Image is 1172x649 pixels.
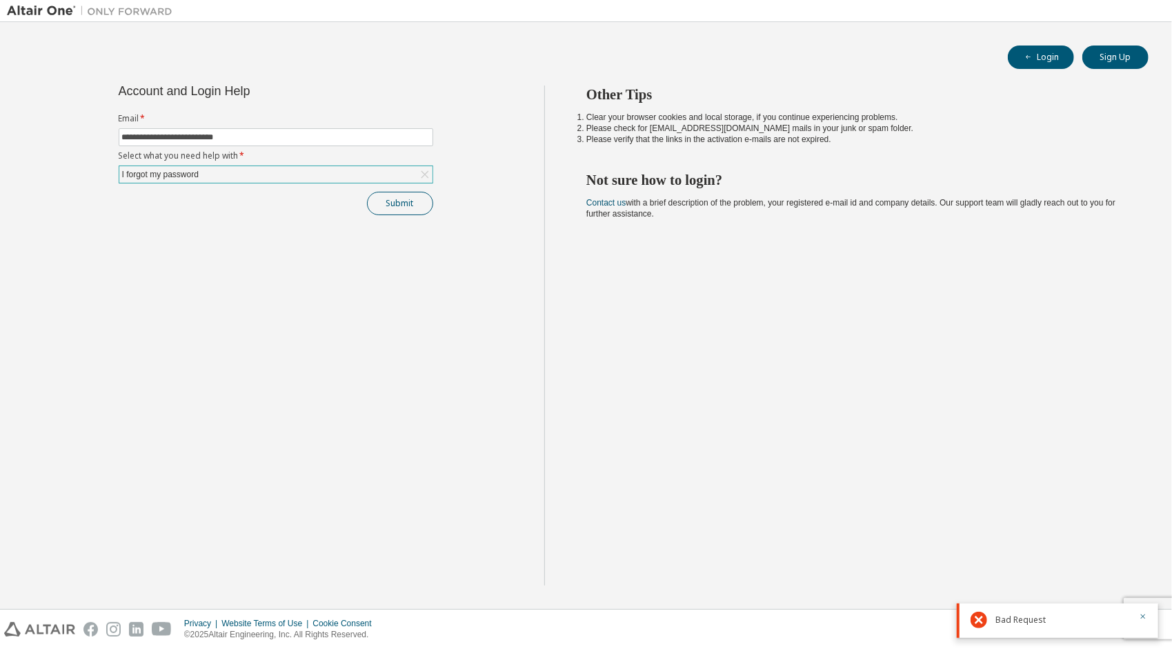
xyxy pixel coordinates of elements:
img: altair_logo.svg [4,622,75,637]
div: I forgot my password [120,167,201,182]
label: Email [119,113,433,124]
label: Select what you need help with [119,150,433,161]
h2: Other Tips [586,86,1124,103]
button: Login [1008,46,1074,69]
a: Contact us [586,198,626,208]
div: Cookie Consent [312,618,379,629]
li: Clear your browser cookies and local storage, if you continue experiencing problems. [586,112,1124,123]
img: Altair One [7,4,179,18]
img: instagram.svg [106,622,121,637]
img: facebook.svg [83,622,98,637]
div: Website Terms of Use [221,618,312,629]
button: Submit [367,192,433,215]
img: linkedin.svg [129,622,143,637]
li: Please verify that the links in the activation e-mails are not expired. [586,134,1124,145]
h2: Not sure how to login? [586,171,1124,189]
img: youtube.svg [152,622,172,637]
div: Account and Login Help [119,86,370,97]
div: I forgot my password [119,166,433,183]
p: © 2025 Altair Engineering, Inc. All Rights Reserved. [184,629,380,641]
div: Privacy [184,618,221,629]
li: Please check for [EMAIL_ADDRESS][DOMAIN_NAME] mails in your junk or spam folder. [586,123,1124,134]
span: Bad Request [995,615,1046,626]
span: with a brief description of the problem, your registered e-mail id and company details. Our suppo... [586,198,1115,219]
button: Sign Up [1082,46,1149,69]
